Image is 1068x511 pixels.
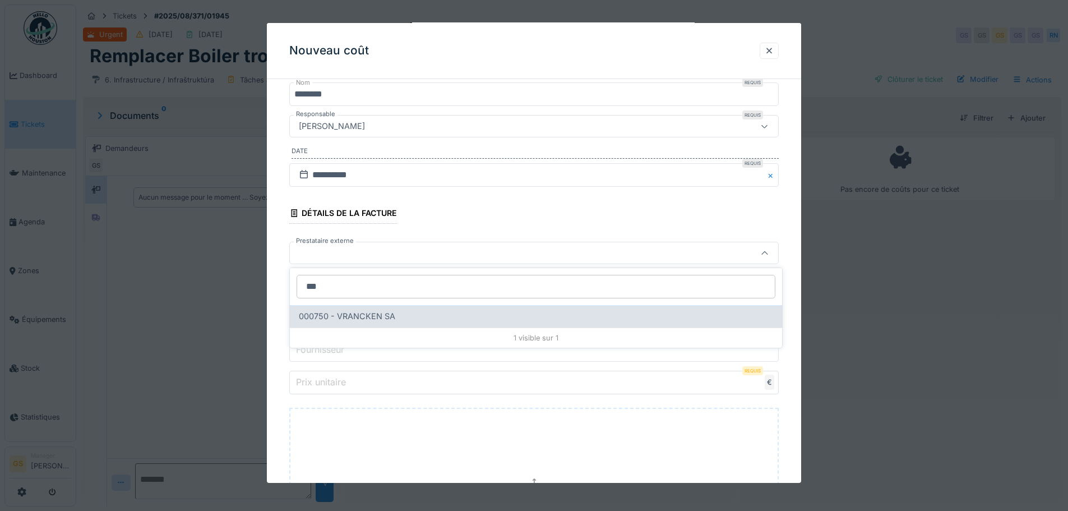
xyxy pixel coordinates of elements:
[742,78,763,87] div: Requis
[292,146,779,159] label: Date
[742,159,763,168] div: Requis
[289,205,397,224] div: Détails de la facture
[294,120,369,132] div: [PERSON_NAME]
[294,375,348,389] label: Prix unitaire
[294,109,337,119] label: Responsable
[294,78,312,88] label: Nom
[290,328,782,348] div: 1 visible sur 1
[289,44,369,58] h3: Nouveau coût
[299,310,395,323] span: 000750 - VRANCKEN SA
[742,366,763,375] div: Requis
[294,343,346,356] label: Fournisseur
[742,111,763,119] div: Requis
[294,236,356,246] label: Prestataire externe
[766,163,779,187] button: Close
[765,375,774,390] div: €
